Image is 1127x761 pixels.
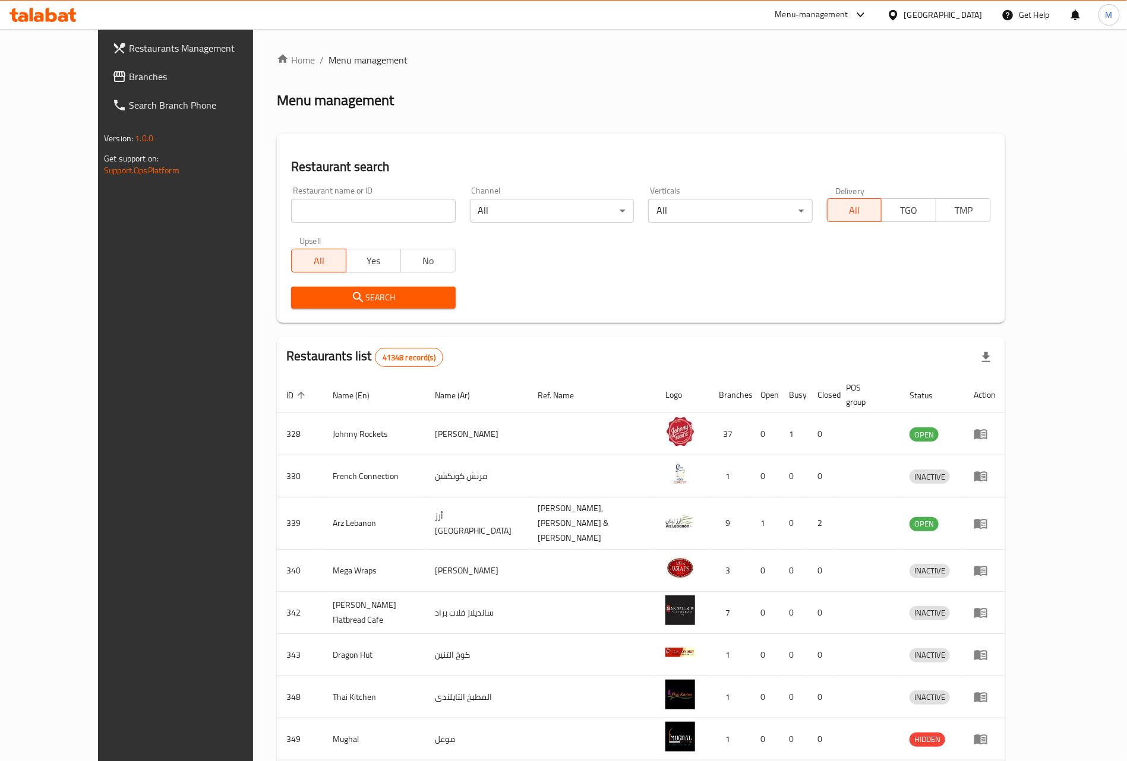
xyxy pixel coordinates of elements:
[808,676,836,718] td: 0
[846,380,886,409] span: POS group
[104,151,159,166] span: Get support on:
[425,676,529,718] td: المطبخ التايلندى
[974,690,996,704] div: Menu
[910,690,950,704] span: INACTIVE
[277,718,323,760] td: 349
[277,497,323,550] td: 339
[910,690,950,705] div: INACTIVE
[1106,8,1113,21] span: M
[910,517,939,531] span: OPEN
[779,497,808,550] td: 0
[904,8,983,21] div: [GEOGRAPHIC_DATA]
[277,676,323,718] td: 348
[665,459,695,489] img: French Connection
[974,469,996,483] div: Menu
[425,455,529,497] td: فرنش كونكشن
[974,427,996,441] div: Menu
[333,388,385,402] span: Name (En)
[277,53,315,67] a: Home
[470,199,634,223] div: All
[808,377,836,413] th: Closed
[665,506,695,536] img: Arz Lebanon
[941,202,986,219] span: TMP
[103,91,286,119] a: Search Branch Phone
[751,413,779,455] td: 0
[808,550,836,592] td: 0
[323,550,425,592] td: Mega Wraps
[320,53,324,67] li: /
[910,606,950,620] div: INACTIVE
[104,131,133,146] span: Version:
[832,202,877,219] span: All
[936,198,991,222] button: TMP
[286,388,309,402] span: ID
[129,41,277,55] span: Restaurants Management
[656,377,709,413] th: Logo
[665,417,695,446] img: Johnny Rockets
[751,455,779,497] td: 0
[425,497,529,550] td: أرز [GEOGRAPHIC_DATA]
[665,680,695,709] img: Thai Kitchen
[779,718,808,760] td: 0
[425,634,529,676] td: كوخ التنين
[709,676,751,718] td: 1
[277,91,394,110] h2: Menu management
[910,648,950,662] span: INACTIVE
[910,388,948,402] span: Status
[709,550,751,592] td: 3
[323,718,425,760] td: Mughal
[881,198,936,222] button: TGO
[974,563,996,578] div: Menu
[129,69,277,84] span: Branches
[277,550,323,592] td: 340
[751,634,779,676] td: 0
[808,413,836,455] td: 0
[751,497,779,550] td: 1
[286,347,443,367] h2: Restaurants list
[910,733,945,746] span: HIDDEN
[974,732,996,746] div: Menu
[323,676,425,718] td: Thai Kitchen
[323,413,425,455] td: Johnny Rockets
[779,413,808,455] td: 1
[751,377,779,413] th: Open
[291,287,455,309] button: Search
[779,676,808,718] td: 0
[129,98,277,112] span: Search Branch Phone
[972,343,1000,372] div: Export file
[135,131,153,146] span: 1.0.0
[375,352,443,363] span: 41348 record(s)
[808,455,836,497] td: 0
[323,634,425,676] td: Dragon Hut
[329,53,408,67] span: Menu management
[277,592,323,634] td: 342
[910,564,950,578] div: INACTIVE
[400,249,456,272] button: No
[351,252,396,269] span: Yes
[751,718,779,760] td: 0
[425,718,529,760] td: موغل
[709,634,751,676] td: 1
[974,605,996,620] div: Menu
[425,413,529,455] td: [PERSON_NAME]
[808,634,836,676] td: 0
[709,455,751,497] td: 1
[529,497,656,550] td: [PERSON_NAME],[PERSON_NAME] & [PERSON_NAME]
[665,638,695,667] img: Dragon Hut
[665,722,695,752] img: Mughal
[277,455,323,497] td: 330
[775,8,848,22] div: Menu-management
[406,252,451,269] span: No
[779,377,808,413] th: Busy
[910,470,950,484] span: INACTIVE
[709,592,751,634] td: 7
[808,718,836,760] td: 0
[808,497,836,550] td: 2
[751,550,779,592] td: 0
[346,249,401,272] button: Yes
[299,237,321,245] label: Upsell
[648,199,812,223] div: All
[277,53,1005,67] nav: breadcrumb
